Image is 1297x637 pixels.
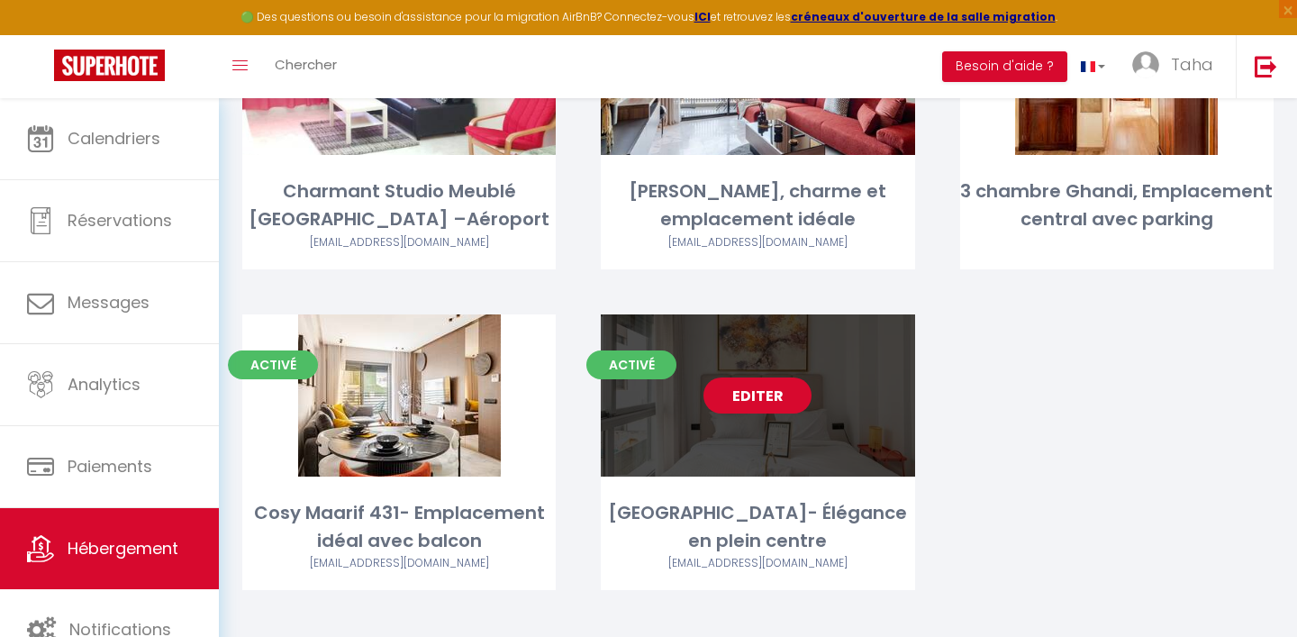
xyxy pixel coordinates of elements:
a: créneaux d'ouverture de la salle migration [791,9,1056,24]
div: Airbnb [242,555,556,572]
button: Ouvrir le widget de chat LiveChat [14,7,68,61]
span: Réservations [68,209,172,232]
span: Paiements [68,455,152,478]
span: Taha [1171,53,1213,76]
span: Messages [68,291,150,314]
span: Activé [586,350,676,379]
span: Analytics [68,373,141,396]
div: Airbnb [601,234,914,251]
div: Airbnb [601,555,914,572]
img: ... [1132,51,1159,78]
div: [PERSON_NAME], charme et emplacement idéale [601,177,914,234]
div: 3 chambre Ghandi, Emplacement central avec parking [960,177,1274,234]
a: Chercher [261,35,350,98]
a: ... Taha [1119,35,1236,98]
span: Calendriers [68,127,160,150]
div: Airbnb [242,234,556,251]
a: ICI [694,9,711,24]
span: Activé [228,350,318,379]
button: Besoin d'aide ? [942,51,1067,82]
div: [GEOGRAPHIC_DATA]- Élégance en plein centre [601,499,914,556]
img: Super Booking [54,50,165,81]
a: Editer [703,378,812,414]
span: Chercher [275,55,337,74]
iframe: Chat [1220,556,1283,623]
img: logout [1255,55,1277,77]
div: Charmant Studio Meublé [GEOGRAPHIC_DATA] –Aéroport [242,177,556,234]
div: Cosy Maarif 431- Emplacement idéal avec balcon [242,499,556,556]
span: Hébergement [68,537,178,560]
